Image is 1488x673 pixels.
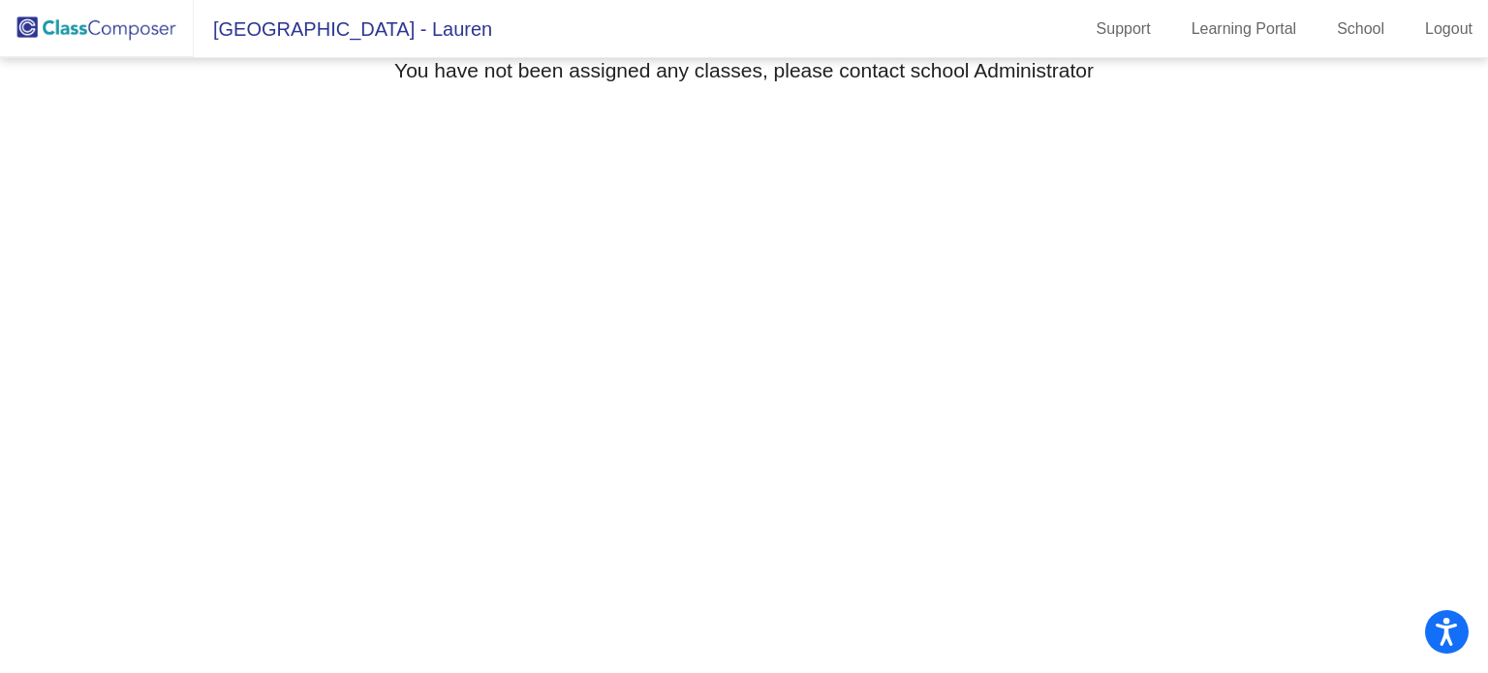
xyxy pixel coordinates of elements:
h3: You have not been assigned any classes, please contact school Administrator [394,58,1094,82]
a: School [1321,14,1400,45]
a: Logout [1410,14,1488,45]
a: Learning Portal [1176,14,1313,45]
a: Support [1081,14,1166,45]
span: [GEOGRAPHIC_DATA] - Lauren [194,14,492,45]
